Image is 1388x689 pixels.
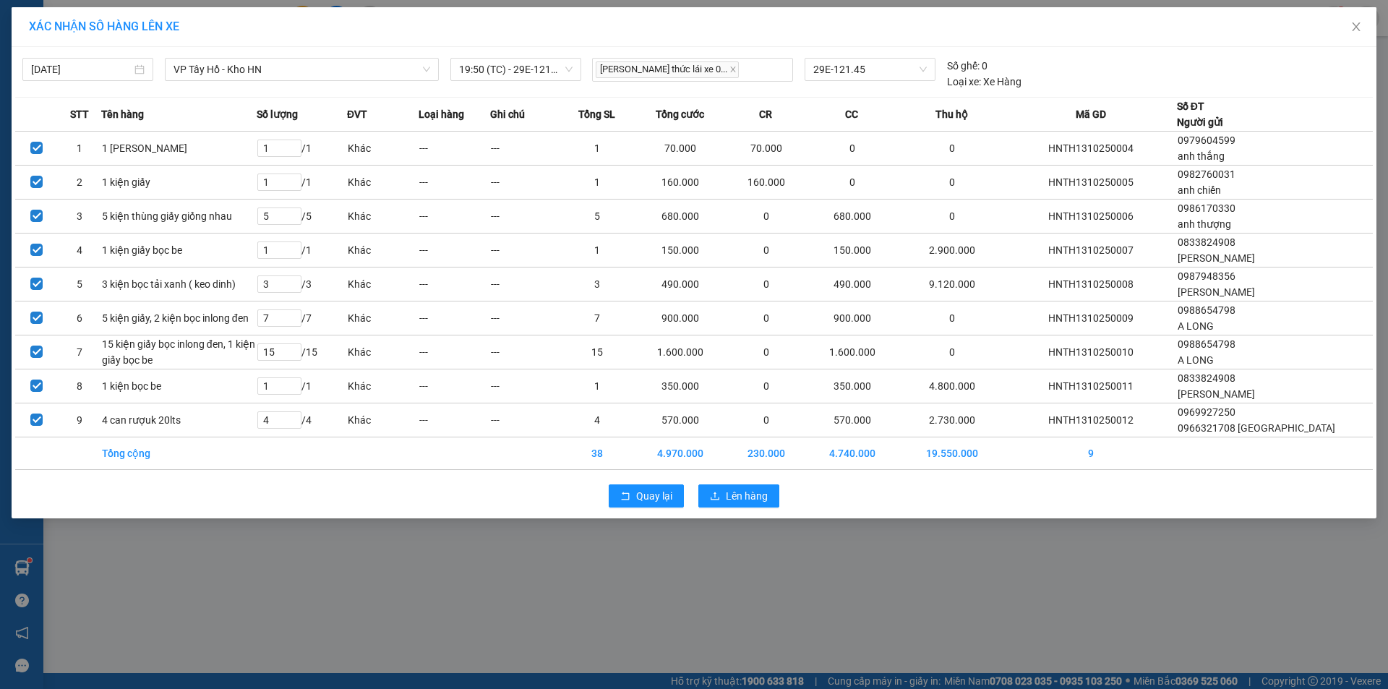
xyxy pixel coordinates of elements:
td: 0 [805,132,899,166]
button: rollbackQuay lại [609,484,684,508]
span: [PERSON_NAME] [1178,388,1255,400]
span: Lên hàng [726,488,768,504]
span: XÁC NHẬN SỐ HÀNG LÊN XE [29,20,179,33]
span: close [729,66,737,73]
span: A LONG [1178,320,1214,332]
td: 38 [562,437,633,470]
td: 9 [1005,437,1176,470]
span: anh thượng [1178,218,1231,230]
span: 0986170330 [1178,202,1235,214]
td: 15 kiện giấy bọc inlong đen, 1 kiện giấy bọc be [101,335,257,369]
span: Quay lại [636,488,672,504]
td: 4 [562,403,633,437]
span: 0833824908 [1178,372,1235,384]
td: 150.000 [633,234,728,268]
span: 0833824908 [1178,236,1235,248]
td: HNTH1310250008 [1005,268,1176,301]
td: 350.000 [805,369,899,403]
td: 2 [58,166,100,200]
span: Tổng SL [578,106,615,122]
td: 1 [PERSON_NAME] [101,132,257,166]
td: / 1 [257,132,347,166]
td: 490.000 [805,268,899,301]
td: 15 [562,335,633,369]
span: 0988654798 [1178,304,1235,316]
td: 680.000 [805,200,899,234]
td: 9 [58,403,100,437]
td: 5 [562,200,633,234]
td: --- [490,234,562,268]
span: [PHONE_NUMBER] [6,49,110,74]
td: --- [419,335,490,369]
td: 1 [58,132,100,166]
span: Số ghế: [947,58,980,74]
td: 0 [899,166,1005,200]
td: --- [419,166,490,200]
div: 0 [947,58,988,74]
span: CÔNG TY TNHH CHUYỂN PHÁT NHANH BẢO AN [126,49,265,75]
td: 4.740.000 [805,437,899,470]
span: Mã GD [1076,106,1106,122]
td: / 3 [257,268,347,301]
td: 230.000 [727,437,805,470]
div: Số ĐT Người gửi [1177,98,1223,130]
td: --- [490,403,562,437]
td: Khác [347,369,419,403]
td: HNTH1310250010 [1005,335,1176,369]
td: 70.000 [727,132,805,166]
span: Thu hộ [935,106,968,122]
span: Ngày in phiếu: 17:26 ngày [91,29,291,44]
td: --- [419,132,490,166]
strong: PHIẾU DÁN LÊN HÀNG [96,7,286,26]
td: / 4 [257,403,347,437]
span: STT [70,106,89,122]
td: 4 [58,234,100,268]
td: 900.000 [805,301,899,335]
td: 490.000 [633,268,728,301]
td: 570.000 [633,403,728,437]
span: [PERSON_NAME] [1178,252,1255,264]
td: 3 [562,268,633,301]
td: / 1 [257,234,347,268]
td: 160.000 [727,166,805,200]
span: A LONG [1178,354,1214,366]
td: HNTH1310250007 [1005,234,1176,268]
span: VP Tây Hồ - Kho HN [173,59,430,80]
td: 0 [727,335,805,369]
td: --- [490,335,562,369]
td: 1 [562,369,633,403]
td: --- [490,268,562,301]
td: --- [419,369,490,403]
span: CC [845,106,858,122]
td: 5 [58,268,100,301]
span: Tên hàng [101,106,144,122]
td: --- [419,403,490,437]
td: / 5 [257,200,347,234]
td: 1 [562,166,633,200]
span: Tổng cước [656,106,704,122]
span: upload [710,491,720,502]
td: Khác [347,132,419,166]
span: anh thắng [1178,150,1225,162]
td: 350.000 [633,369,728,403]
td: 70.000 [633,132,728,166]
td: 4.800.000 [899,369,1005,403]
td: 570.000 [805,403,899,437]
td: 0 [727,234,805,268]
span: ĐVT [347,106,367,122]
td: 8 [58,369,100,403]
td: --- [419,200,490,234]
td: 19.550.000 [899,437,1005,470]
td: 6 [58,301,100,335]
td: 5 kiện thùng giấy giống nhau [101,200,257,234]
td: 0 [805,166,899,200]
td: / 15 [257,335,347,369]
td: Khác [347,268,419,301]
td: Khác [347,335,419,369]
td: 1.600.000 [805,335,899,369]
td: 4 can rượuk 20lts [101,403,257,437]
td: 0 [727,268,805,301]
td: 7 [58,335,100,369]
span: Ghi chú [490,106,525,122]
td: / 7 [257,301,347,335]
